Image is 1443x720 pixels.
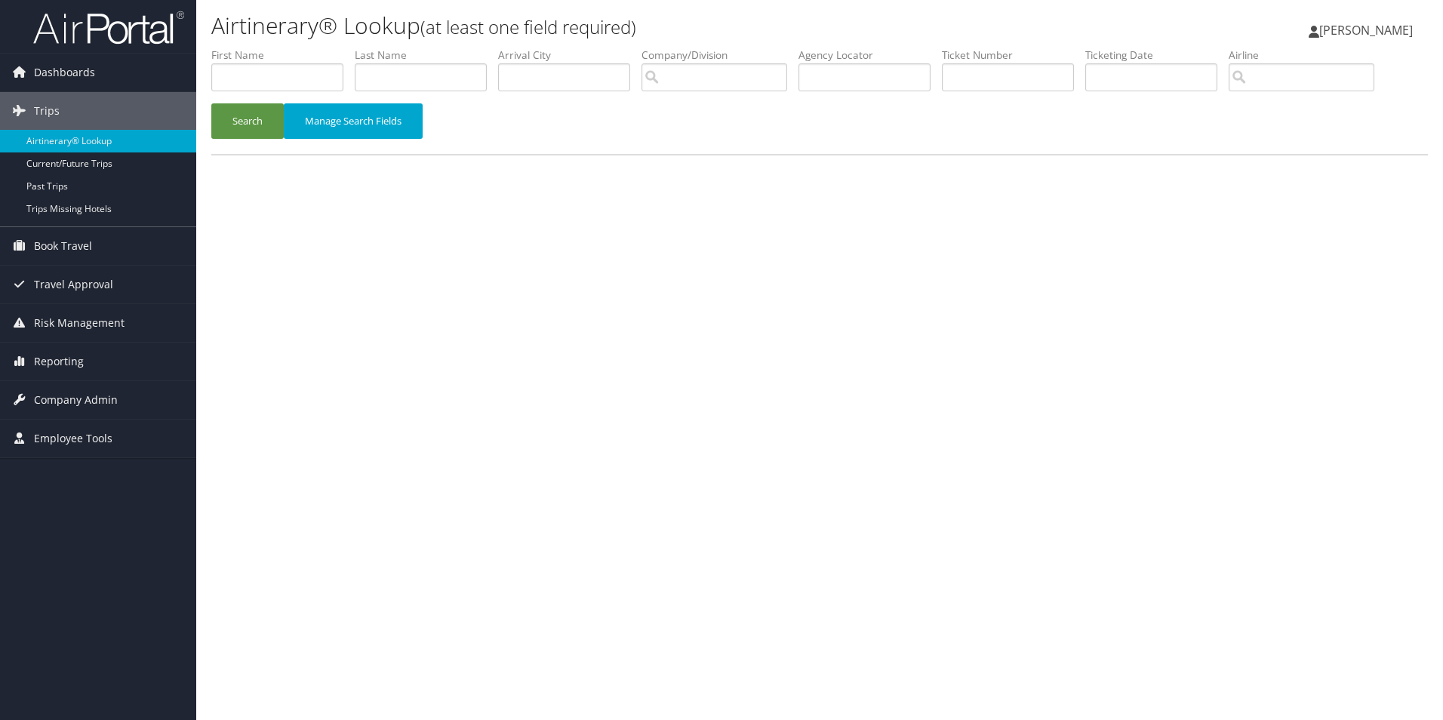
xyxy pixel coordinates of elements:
[34,381,118,419] span: Company Admin
[498,48,642,63] label: Arrival City
[420,14,636,39] small: (at least one field required)
[34,227,92,265] span: Book Travel
[1085,48,1229,63] label: Ticketing Date
[211,103,284,139] button: Search
[34,343,84,380] span: Reporting
[798,48,942,63] label: Agency Locator
[942,48,1085,63] label: Ticket Number
[34,266,113,303] span: Travel Approval
[642,48,798,63] label: Company/Division
[33,10,184,45] img: airportal-logo.png
[355,48,498,63] label: Last Name
[1309,8,1428,53] a: [PERSON_NAME]
[1319,22,1413,38] span: [PERSON_NAME]
[211,10,1023,42] h1: Airtinerary® Lookup
[1229,48,1386,63] label: Airline
[34,54,95,91] span: Dashboards
[211,48,355,63] label: First Name
[34,304,125,342] span: Risk Management
[284,103,423,139] button: Manage Search Fields
[34,92,60,130] span: Trips
[34,420,112,457] span: Employee Tools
